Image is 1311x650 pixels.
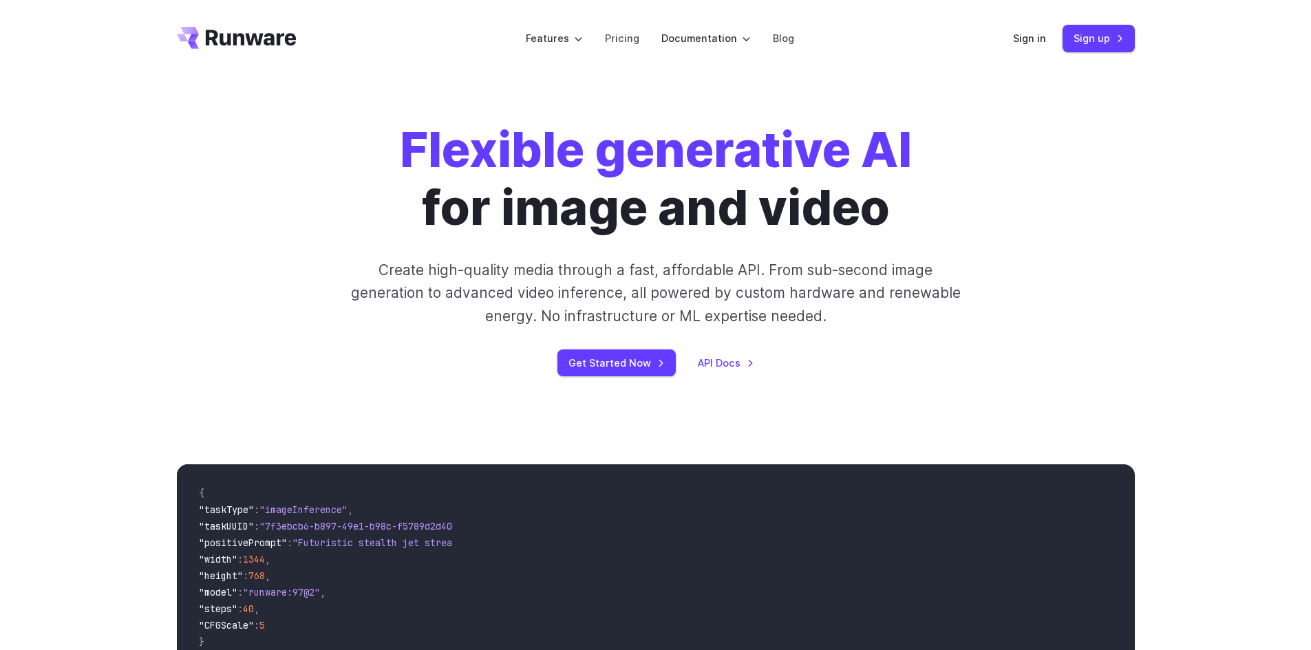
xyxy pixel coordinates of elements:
[400,121,912,237] h1: for image and video
[243,586,320,598] span: "runware:97@2"
[199,487,204,499] span: {
[265,570,270,582] span: ,
[199,586,237,598] span: "model"
[199,537,287,549] span: "positivePrompt"
[237,553,243,565] span: :
[243,603,254,615] span: 40
[292,537,793,549] span: "Futuristic stealth jet streaking through a neon-lit cityscape with glowing purple exhaust"
[243,553,265,565] span: 1344
[199,553,237,565] span: "width"
[199,570,243,582] span: "height"
[254,603,259,615] span: ,
[348,503,353,516] span: ,
[254,520,259,532] span: :
[661,30,751,46] label: Documentation
[199,636,204,648] span: }
[1063,25,1135,52] a: Sign up
[177,27,297,49] a: Go to /
[698,355,754,371] a: API Docs
[259,503,348,516] span: "imageInference"
[557,349,676,376] a: Get Started Now
[605,30,639,46] a: Pricing
[259,619,265,631] span: 5
[349,259,962,327] p: Create high-quality media through a fast, affordable API. From sub-second image generation to adv...
[400,120,912,179] strong: Flexible generative AI
[265,553,270,565] span: ,
[237,586,243,598] span: :
[1013,30,1046,46] a: Sign in
[199,619,254,631] span: "CFGScale"
[254,619,259,631] span: :
[243,570,248,582] span: :
[287,537,292,549] span: :
[320,586,326,598] span: ,
[199,520,254,532] span: "taskUUID"
[773,30,794,46] a: Blog
[237,603,243,615] span: :
[248,570,265,582] span: 768
[254,503,259,516] span: :
[259,520,469,532] span: "7f3ebcb6-b897-49e1-b98c-f5789d2d40d7"
[199,603,237,615] span: "steps"
[526,30,583,46] label: Features
[199,503,254,516] span: "taskType"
